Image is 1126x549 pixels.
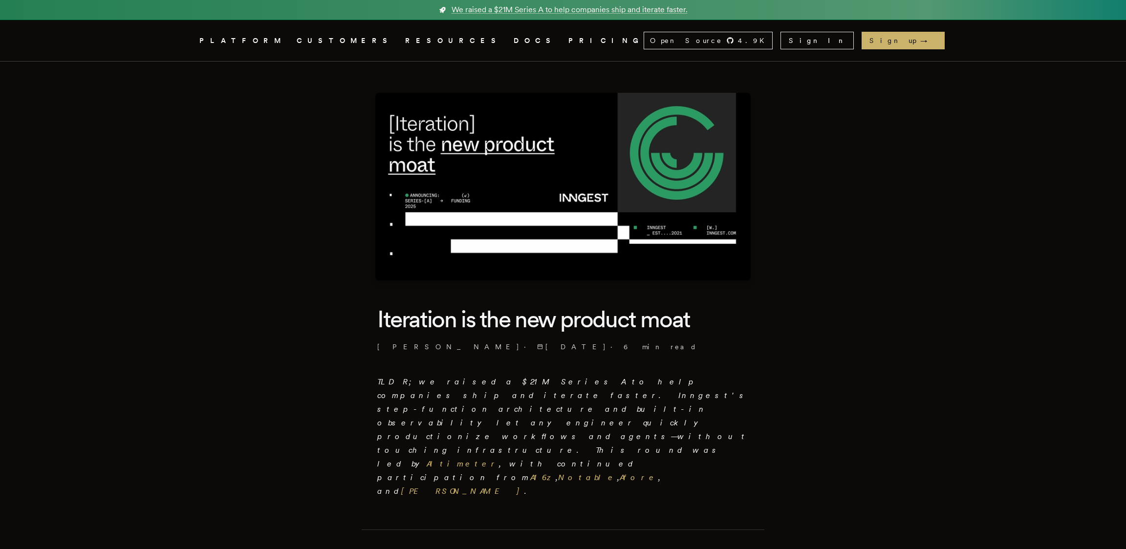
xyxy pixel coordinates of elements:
p: · · [377,342,749,352]
h1: Iteration is the new product moat [377,304,749,334]
button: PLATFORM [199,35,285,47]
a: PRICING [568,35,644,47]
a: Sign In [780,32,854,49]
a: [PERSON_NAME] [401,486,524,496]
em: TLDR; we raised a $21M Series A to help companies ship and iterate faster. Inngest's step-functio... [377,377,749,496]
nav: Global [172,20,954,61]
span: 4.9 K [738,36,770,45]
span: → [920,36,937,45]
a: [PERSON_NAME] [377,342,520,352]
a: A16z [530,473,556,482]
span: We raised a $21M Series A to help companies ship and iterate faster. [452,4,688,16]
a: Notable [558,473,617,482]
a: CUSTOMERS [297,35,393,47]
span: 6 min read [624,342,697,352]
button: RESOURCES [405,35,502,47]
a: Sign up [862,32,945,49]
img: Featured image for Iteration is the new product moat blog post [375,93,751,280]
a: Altimeter [427,459,499,468]
span: [DATE] [537,342,606,352]
a: Afore [620,473,658,482]
span: Open Source [650,36,722,45]
a: DOCS [514,35,557,47]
